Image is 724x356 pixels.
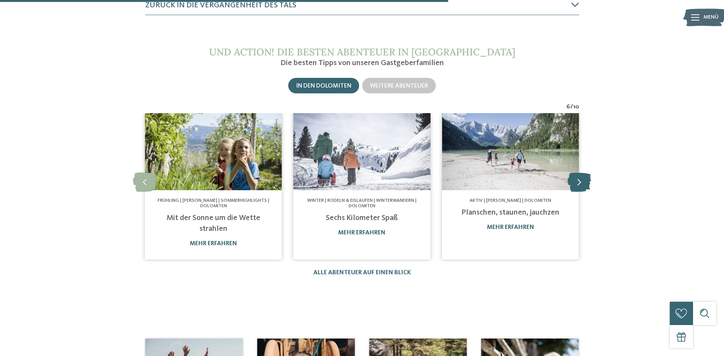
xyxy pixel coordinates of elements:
span: Weitere Abenteuer [370,83,428,89]
a: Sechs Kilometer Spaß [326,214,398,222]
img: Das Familienhotel in St. Ulrich in Gröden: den Dolomiten so nah [145,113,282,190]
span: Winter | Rodeln & Eislaufen | Winterwandern | Dolomiten [307,198,416,208]
a: mehr erfahren [190,241,237,247]
span: / [570,103,573,111]
span: Und Action! Die besten Abenteuer in [GEOGRAPHIC_DATA] [209,46,515,58]
span: Die besten Tipps von unseren Gastgeberfamilien [280,59,444,67]
img: Das Familienhotel in St. Ulrich in Gröden: den Dolomiten so nah [294,113,430,190]
span: 6 [566,103,570,111]
a: mehr erfahren [487,224,534,230]
a: Alle Abenteuer auf einen Blick [313,270,411,276]
span: Aktiv | [PERSON_NAME] | Dolomiten [469,198,551,203]
span: Frühling | [PERSON_NAME] | Sommerhighlights | Dolomiten [158,198,269,208]
span: Zurück in die Vergangenheit des Tals [145,2,296,9]
a: Mit der Sonne um die Wette strahlen [167,214,260,233]
a: Planschen, staunen, jauchzen [461,209,559,217]
span: 10 [573,103,579,111]
span: In den Dolomiten [296,83,351,89]
a: mehr erfahren [338,230,385,236]
img: Das Familienhotel in St. Ulrich in Gröden: den Dolomiten so nah [442,113,579,190]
